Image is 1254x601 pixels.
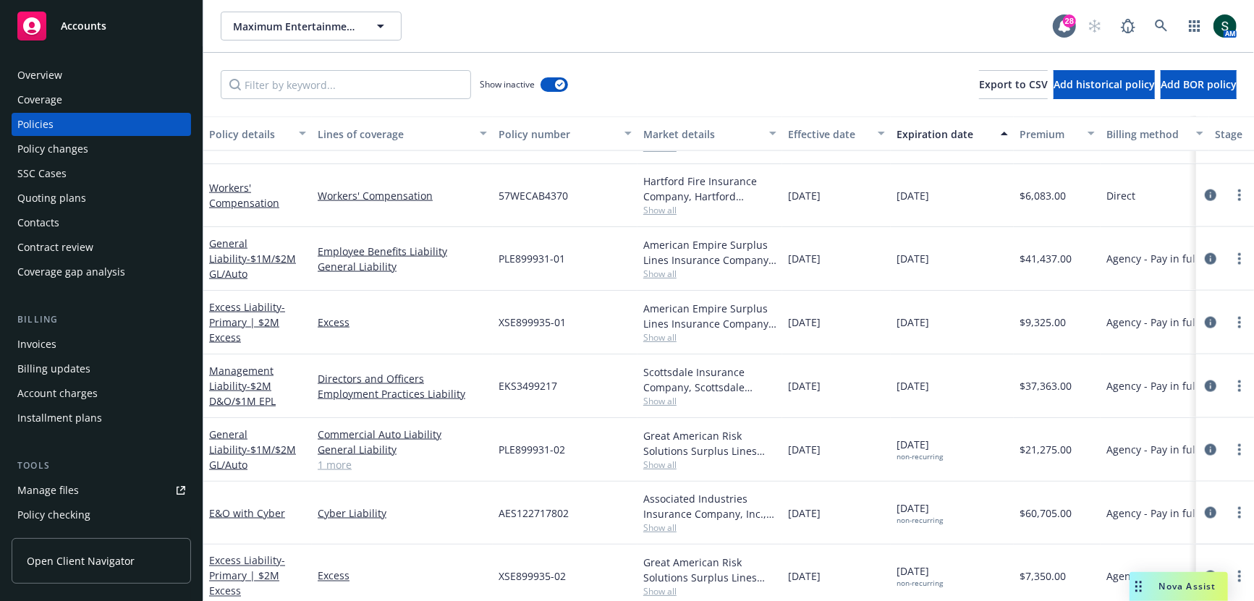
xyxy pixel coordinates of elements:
[979,77,1048,91] span: Export to CSV
[17,113,54,136] div: Policies
[643,127,761,142] div: Market details
[897,251,929,266] span: [DATE]
[1020,442,1072,457] span: $21,275.00
[643,585,776,597] span: Show all
[12,162,191,185] a: SSC Cases
[17,333,56,356] div: Invoices
[643,491,776,521] div: Associated Industries Insurance Company, Inc., AmTrust Financial Services, Amwins
[1080,12,1109,41] a: Start snowing
[221,12,402,41] button: Maximum Entertainment, LLC
[1106,568,1198,584] span: Agency - Pay in full
[17,503,90,527] div: Policy checking
[17,236,93,259] div: Contract review
[499,315,566,330] span: XSE899935-01
[643,268,776,280] span: Show all
[12,312,191,327] div: Billing
[499,188,568,203] span: 57WECAB4370
[499,506,569,521] span: AES122717802
[643,521,776,534] span: Show all
[209,364,276,408] a: Management Liability
[1231,314,1248,331] a: more
[1020,378,1072,393] span: $37,363.00
[209,300,285,344] span: - Primary | $2M Excess
[209,443,296,472] span: - $1M/$2M GL/Auto
[12,260,191,284] a: Coverage gap analysis
[782,116,891,151] button: Effective date
[643,365,776,395] div: Scottsdale Insurance Company, Scottsdale Insurance Company (Nationwide), CRC Group
[12,137,191,161] a: Policy changes
[12,357,191,380] a: Billing updates
[1106,315,1198,330] span: Agency - Pay in full
[643,174,776,204] div: Hartford Fire Insurance Company, Hartford Insurance Group
[209,427,296,472] a: General Liability
[17,260,125,284] div: Coverage gap analysis
[643,331,776,344] span: Show all
[1202,314,1219,331] a: circleInformation
[17,382,98,405] div: Account charges
[480,78,535,90] span: Show inactive
[17,64,62,87] div: Overview
[318,442,487,457] a: General Liability
[318,188,487,203] a: Workers' Compensation
[1106,127,1187,142] div: Billing method
[499,568,566,584] span: XSE899935-02
[17,211,59,234] div: Contacts
[897,500,943,525] span: [DATE]
[1202,187,1219,204] a: circleInformation
[1130,572,1148,601] div: Drag to move
[1020,127,1079,142] div: Premium
[1159,580,1216,592] span: Nova Assist
[1202,568,1219,585] a: circleInformation
[1114,12,1143,41] a: Report a Bug
[788,506,821,521] span: [DATE]
[27,553,135,568] span: Open Client Navigator
[1213,14,1237,38] img: photo
[61,20,106,32] span: Accounts
[221,70,471,99] input: Filter by keyword...
[318,315,487,330] a: Excess
[1231,187,1248,204] a: more
[643,204,776,216] span: Show all
[1231,250,1248,268] a: more
[1106,251,1198,266] span: Agency - Pay in full
[1161,70,1237,99] button: Add BOR policy
[318,259,487,274] a: General Liability
[897,127,992,142] div: Expiration date
[643,555,776,585] div: Great American Risk Solutions Surplus Lines Insurance Company, Great American Insurance Group, Am...
[318,244,487,259] a: Employee Benefits Liability
[1020,506,1072,521] span: $60,705.00
[499,378,557,393] span: EKS3499217
[203,116,312,151] button: Policy details
[499,251,565,266] span: PLE899931-01
[209,506,285,520] a: E&O with Cyber
[643,301,776,331] div: American Empire Surplus Lines Insurance Company, Great American Insurance Group, Amwins
[1180,12,1209,41] a: Switch app
[318,371,487,386] a: Directors and Officers
[1231,378,1248,395] a: more
[209,127,290,142] div: Policy details
[1147,12,1176,41] a: Search
[788,251,821,266] span: [DATE]
[1106,442,1198,457] span: Agency - Pay in full
[897,516,943,525] div: non-recurring
[233,19,358,34] span: Maximum Entertainment, LLC
[12,479,191,502] a: Manage files
[1202,250,1219,268] a: circleInformation
[318,457,487,472] a: 1 more
[1054,70,1155,99] button: Add historical policy
[1161,77,1237,91] span: Add BOR policy
[1063,14,1076,27] div: 28
[493,116,637,151] button: Policy number
[643,237,776,268] div: American Empire Surplus Lines Insurance Company, Great American Insurance Group, Amwins
[1231,568,1248,585] a: more
[12,406,191,430] a: Installment plans
[499,442,565,457] span: PLE899931-02
[1014,116,1101,151] button: Premium
[12,503,191,527] a: Policy checking
[788,378,821,393] span: [DATE]
[643,395,776,407] span: Show all
[788,568,821,584] span: [DATE]
[318,127,471,142] div: Lines of coverage
[1020,568,1066,584] span: $7,350.00
[12,459,191,473] div: Tools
